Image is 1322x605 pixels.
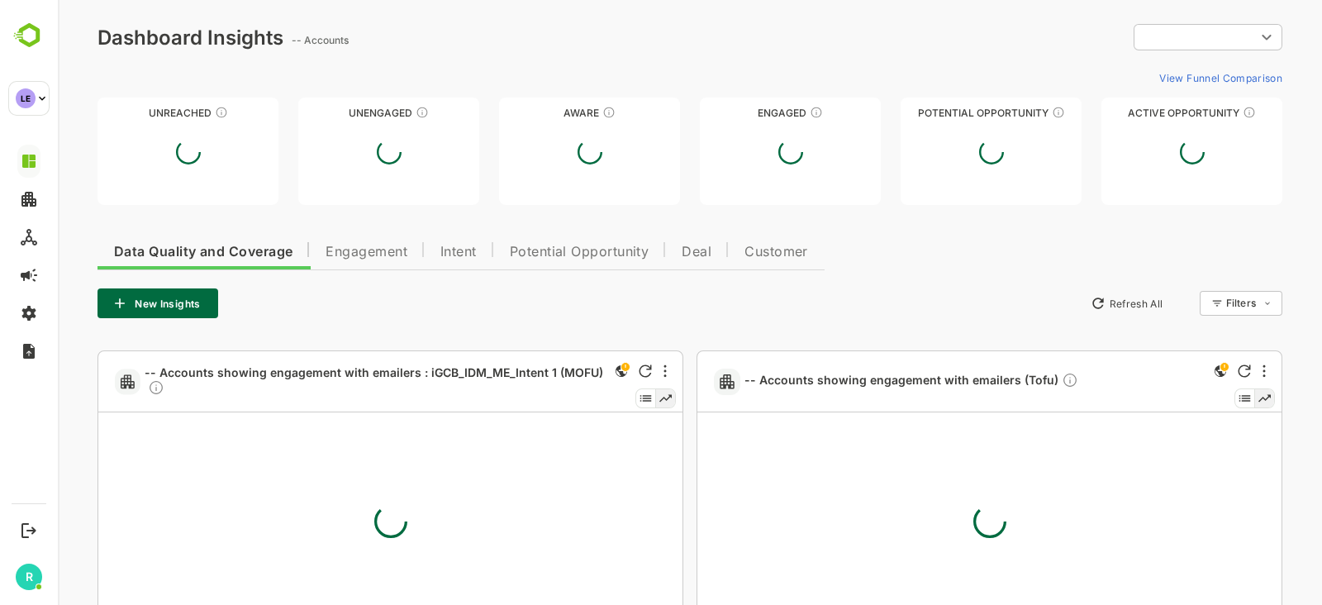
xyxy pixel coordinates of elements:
[87,365,547,398] span: -- Accounts showing engagement with emailers : iGCB_IDM_ME_Intent 1 (MOFU)
[17,519,40,541] button: Logout
[1205,364,1208,378] div: More
[1044,107,1225,119] div: Active Opportunity
[1185,106,1198,119] div: These accounts have open opportunities which might be at any of the Sales Stages
[1168,297,1198,309] div: Filters
[234,34,296,46] ag: -- Accounts
[8,20,50,51] img: BambooboxLogoMark.f1c84d78b4c51b1a7b5f700c9845e183.svg
[1180,364,1193,378] div: Refresh
[40,107,221,119] div: Unreached
[752,106,765,119] div: These accounts are warm, further nurturing would qualify them to MQAs
[544,106,558,119] div: These accounts have just entered the buying cycle and need further nurturing
[383,245,419,259] span: Intent
[240,107,421,119] div: Unengaged
[1004,372,1020,391] div: Description not present
[16,564,42,590] div: R
[581,364,594,378] div: Refresh
[157,106,170,119] div: These accounts have not been engaged with for a defined time period
[1095,64,1225,91] button: View Funnel Comparison
[994,106,1007,119] div: These accounts are MQAs and can be passed on to Inside Sales
[452,245,592,259] span: Potential Opportunity
[358,106,371,119] div: These accounts have not shown enough engagement and need nurturing
[87,365,554,398] a: -- Accounts showing engagement with emailers : iGCB_IDM_ME_Intent 1 (MOFU)Description not present
[16,88,36,108] div: LE
[40,288,160,318] button: New Insights
[687,372,1027,391] a: -- Accounts showing engagement with emailers (Tofu)Description not present
[56,245,235,259] span: Data Quality and Coverage
[843,107,1024,119] div: Potential Opportunity
[441,107,622,119] div: Aware
[1025,290,1112,317] button: Refresh All
[90,379,107,398] div: Description not present
[554,361,573,383] div: This is a global insight. Segment selection is not applicable for this view
[1167,288,1225,318] div: Filters
[687,372,1020,391] span: -- Accounts showing engagement with emailers (Tofu)
[687,245,750,259] span: Customer
[606,364,609,378] div: More
[642,107,823,119] div: Engaged
[624,245,654,259] span: Deal
[1153,361,1172,383] div: This is a global insight. Segment selection is not applicable for this view
[1076,22,1225,52] div: ​
[40,26,226,50] div: Dashboard Insights
[268,245,350,259] span: Engagement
